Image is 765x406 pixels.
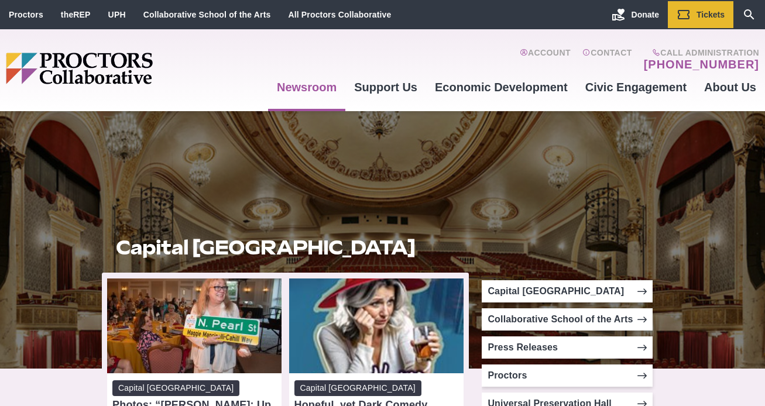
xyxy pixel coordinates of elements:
[294,380,421,396] span: Capital [GEOGRAPHIC_DATA]
[9,10,43,19] a: Proctors
[116,236,455,259] h1: Capital [GEOGRAPHIC_DATA]
[695,71,765,103] a: About Us
[112,380,239,396] span: Capital [GEOGRAPHIC_DATA]
[733,1,765,28] a: Search
[577,71,695,103] a: Civic Engagement
[268,71,345,103] a: Newsroom
[482,308,653,331] a: Collaborative School of the Arts
[640,48,759,57] span: Call Administration
[482,364,653,387] a: Proctors
[644,57,759,71] a: [PHONE_NUMBER]
[426,71,577,103] a: Economic Development
[108,10,126,19] a: UPH
[603,1,668,28] a: Donate
[143,10,271,19] a: Collaborative School of the Arts
[697,10,725,19] span: Tickets
[520,48,571,71] a: Account
[482,336,653,359] a: Press Releases
[668,1,733,28] a: Tickets
[482,280,653,302] a: Capital [GEOGRAPHIC_DATA]
[582,48,632,71] a: Contact
[345,71,426,103] a: Support Us
[632,10,659,19] span: Donate
[61,10,91,19] a: theREP
[288,10,391,19] a: All Proctors Collaborative
[6,53,243,84] img: Proctors logo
